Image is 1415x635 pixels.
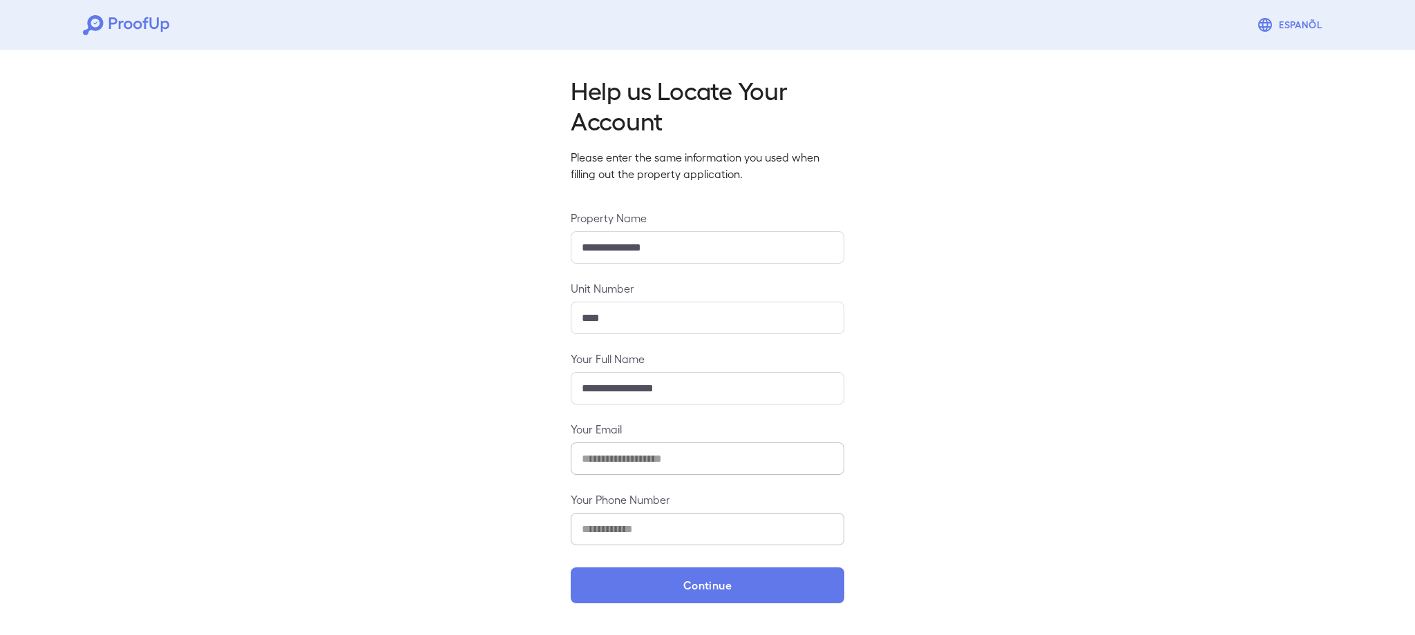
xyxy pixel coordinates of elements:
button: Continue [571,567,844,603]
label: Your Full Name [571,351,844,367]
label: Your Email [571,421,844,437]
p: Please enter the same information you used when filling out the property application. [571,149,844,182]
label: Unit Number [571,280,844,296]
label: Property Name [571,210,844,226]
button: Espanõl [1251,11,1332,39]
h2: Help us Locate Your Account [571,75,844,135]
label: Your Phone Number [571,491,844,507]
